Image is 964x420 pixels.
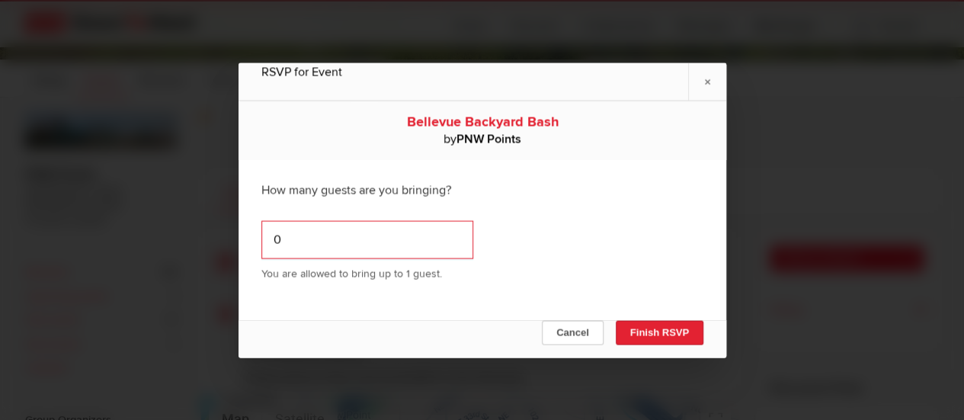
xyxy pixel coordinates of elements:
b: PNW Points [456,131,521,146]
button: Finish RSVP [615,320,703,345]
a: × [688,63,726,100]
p: You are allowed to bring up to 1 guest. [261,266,703,281]
div: by [261,130,703,147]
div: Bellevue Backyard Bash [261,112,703,130]
div: RSVP for Event [261,63,703,81]
button: Cancel [542,320,604,345]
div: How many guests are you bringing? [261,171,703,209]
